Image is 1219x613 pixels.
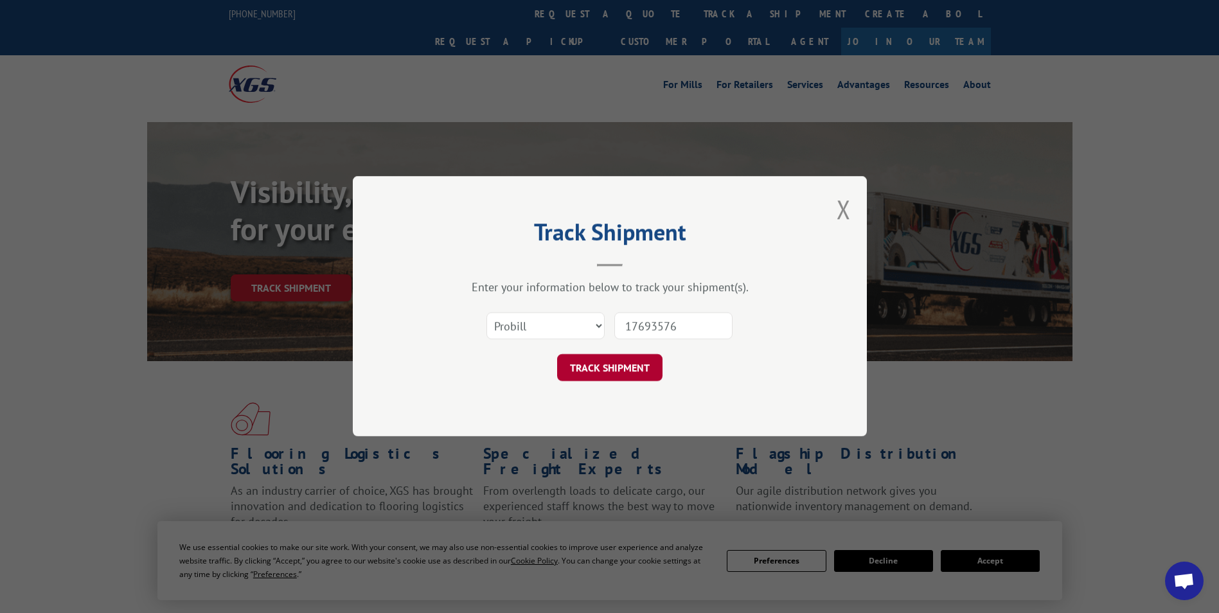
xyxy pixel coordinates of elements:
h2: Track Shipment [417,223,803,247]
button: Close modal [837,192,851,226]
div: Open chat [1165,562,1204,600]
div: Enter your information below to track your shipment(s). [417,280,803,295]
input: Number(s) [614,313,733,340]
button: TRACK SHIPMENT [557,355,663,382]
